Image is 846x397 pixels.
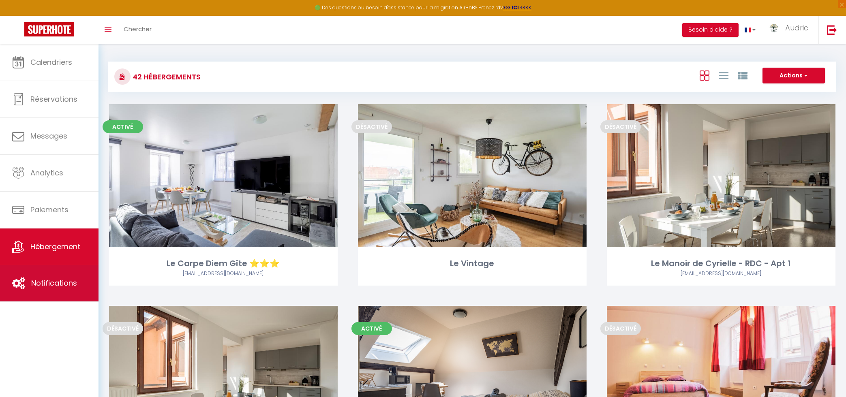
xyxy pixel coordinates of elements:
span: Désactivé [351,120,392,133]
div: Le Manoir de Cyrielle - RDC - Apt 1 [607,257,835,270]
span: Analytics [30,168,63,178]
span: Hébergement [30,241,80,252]
span: Désactivé [103,322,143,335]
img: ... [768,23,780,33]
span: Audric [785,23,808,33]
div: Le Carpe Diem Gîte ⭐⭐⭐ [109,257,338,270]
button: Besoin d'aide ? [682,23,739,37]
span: Désactivé [600,322,641,335]
span: Paiements [30,205,69,215]
div: Airbnb [109,270,338,277]
span: Activé [351,322,392,335]
button: Actions [762,68,825,84]
span: Chercher [124,25,152,33]
span: Messages [30,131,67,141]
a: Vue en Liste [719,68,728,82]
a: Vue par Groupe [738,68,747,82]
a: ... Audric [762,16,818,44]
a: Chercher [118,16,158,44]
span: Notifications [31,278,77,288]
span: Activé [103,120,143,133]
span: Désactivé [600,120,641,133]
img: logout [827,25,837,35]
a: Vue en Box [700,68,709,82]
span: Calendriers [30,57,72,67]
a: >>> ICI <<<< [503,4,531,11]
div: Le Vintage [358,257,587,270]
div: Airbnb [607,270,835,277]
span: Réservations [30,94,77,104]
img: Super Booking [24,22,74,36]
h3: 42 Hébergements [131,68,201,86]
